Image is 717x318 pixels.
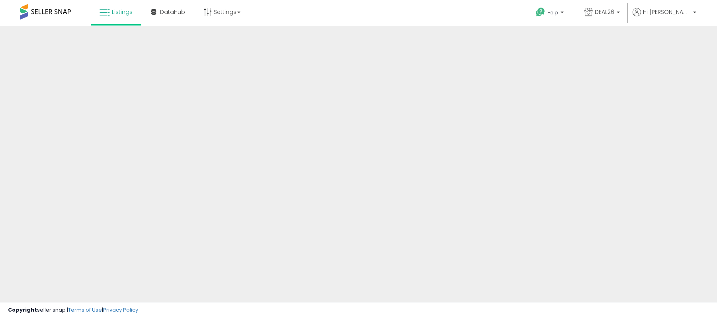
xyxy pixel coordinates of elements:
a: Terms of Use [68,306,102,314]
a: Hi [PERSON_NAME] [633,8,696,26]
span: DEAL26 [595,8,614,16]
a: Help [529,1,572,26]
strong: Copyright [8,306,37,314]
div: seller snap | | [8,306,138,314]
span: Listings [112,8,133,16]
span: Hi [PERSON_NAME] [643,8,691,16]
i: Get Help [535,7,545,17]
a: Privacy Policy [103,306,138,314]
span: DataHub [160,8,185,16]
span: Help [547,9,558,16]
